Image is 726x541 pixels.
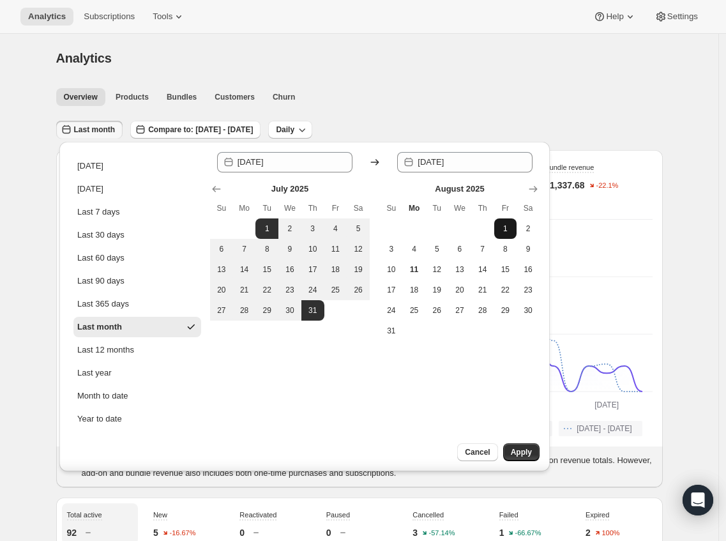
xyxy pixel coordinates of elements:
span: 6 [215,244,228,254]
button: Today Monday August 11 2025 [403,259,426,280]
text: -16.67% [169,530,195,537]
button: Wednesday August 20 2025 [448,280,471,300]
button: Friday August 8 2025 [494,239,517,259]
button: Thursday July 3 2025 [301,218,324,239]
button: Last 7 days [73,202,201,222]
button: [DATE] [73,179,201,199]
span: New [153,511,167,519]
button: Thursday August 21 2025 [471,280,494,300]
span: Tu [430,203,443,213]
button: Show previous month, June 2025 [208,180,225,198]
button: Year to date [73,409,201,429]
span: 29 [499,305,512,316]
button: Tuesday August 19 2025 [425,280,448,300]
span: Daily [276,125,294,135]
button: Friday August 1 2025 [494,218,517,239]
button: Sunday July 20 2025 [210,280,233,300]
th: Sunday [380,198,403,218]
button: Thursday August 14 2025 [471,259,494,280]
span: 27 [453,305,466,316]
button: Sunday August 3 2025 [380,239,403,259]
button: Monday July 7 2025 [233,239,256,259]
span: 10 [385,264,398,275]
span: 26 [430,305,443,316]
button: Monday July 21 2025 [233,280,256,300]
span: 24 [385,305,398,316]
th: Wednesday [448,198,471,218]
th: Tuesday [255,198,278,218]
button: Settings [647,8,706,26]
span: Su [215,203,228,213]
span: 9 [522,244,534,254]
span: 13 [215,264,228,275]
span: 10 [306,244,319,254]
span: 16 [284,264,296,275]
th: Sunday [210,198,233,218]
span: 5 [352,224,365,234]
button: Wednesday August 13 2025 [448,259,471,280]
button: Tools [145,8,193,26]
button: Analytics [20,8,73,26]
div: [DATE] [77,160,103,172]
span: 18 [329,264,342,275]
span: Last month [74,125,116,135]
button: Sunday July 6 2025 [210,239,233,259]
button: Tuesday August 26 2025 [425,300,448,321]
span: 8 [261,244,273,254]
div: Last 365 days [77,298,129,310]
span: Fr [329,203,342,213]
span: Overview [64,92,98,102]
span: Customers [215,92,255,102]
th: Friday [494,198,517,218]
div: [DATE] [77,183,103,195]
button: Last 12 months [73,340,201,360]
button: Friday July 18 2025 [324,259,347,280]
span: Sa [352,203,365,213]
button: Thursday July 17 2025 [301,259,324,280]
span: 18 [408,285,421,295]
button: Last month [73,317,201,337]
button: [DATE] - [DATE] [559,421,642,436]
span: 20 [453,285,466,295]
button: Apply [503,443,540,461]
div: Last year [77,367,111,379]
button: Saturday August 9 2025 [517,239,540,259]
span: Cancelled [412,511,444,519]
span: 1 [261,224,273,234]
span: 11 [408,264,421,275]
button: Friday August 29 2025 [494,300,517,321]
span: 2 [284,224,296,234]
button: Daily [268,121,312,139]
button: Wednesday July 23 2025 [278,280,301,300]
span: 14 [238,264,251,275]
button: Tuesday August 12 2025 [425,259,448,280]
button: Friday August 15 2025 [494,259,517,280]
span: 24 [306,285,319,295]
span: Analytics [28,11,66,22]
div: Last 30 days [77,229,125,241]
button: End of range Thursday July 31 2025 [301,300,324,321]
button: Sunday August 17 2025 [380,280,403,300]
button: Wednesday July 30 2025 [278,300,301,321]
button: Tuesday July 8 2025 [255,239,278,259]
span: 26 [352,285,365,295]
span: [DATE] - [DATE] [577,423,631,434]
span: 14 [476,264,489,275]
span: Bundle revenue [545,164,594,171]
span: Reactivated [239,511,276,519]
span: 28 [238,305,251,316]
p: 5 [153,526,158,539]
button: Sunday August 24 2025 [380,300,403,321]
span: Cancel [465,447,490,457]
text: -22.1% [596,182,618,190]
th: Thursday [301,198,324,218]
button: Monday August 4 2025 [403,239,426,259]
span: Sa [522,203,534,213]
span: 3 [385,244,398,254]
span: Apply [511,447,532,457]
button: Saturday August 2 2025 [517,218,540,239]
button: Monday August 25 2025 [403,300,426,321]
button: Last 365 days [73,294,201,314]
span: 12 [352,244,365,254]
button: Saturday July 12 2025 [347,239,370,259]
